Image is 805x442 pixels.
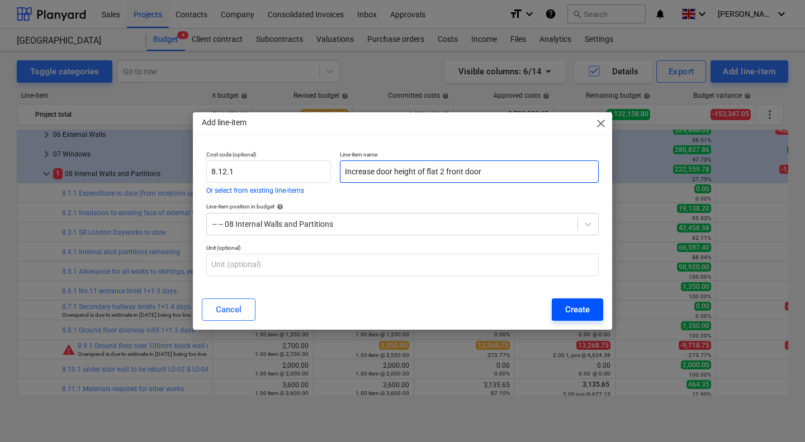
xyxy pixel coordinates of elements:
[565,302,590,317] div: Create
[552,298,603,321] button: Create
[202,117,247,129] p: Add line-item
[206,151,331,160] p: Cost code (optional)
[216,302,241,317] div: Cancel
[340,151,599,160] p: Line-item name
[206,187,304,194] button: Or select from existing line-items
[202,298,255,321] button: Cancel
[749,388,805,442] iframe: Chat Widget
[206,203,599,210] div: Line-item position in budget
[594,117,608,130] span: close
[206,254,599,276] input: Unit (optional)
[206,244,599,254] p: Unit (optional)
[274,203,283,210] span: help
